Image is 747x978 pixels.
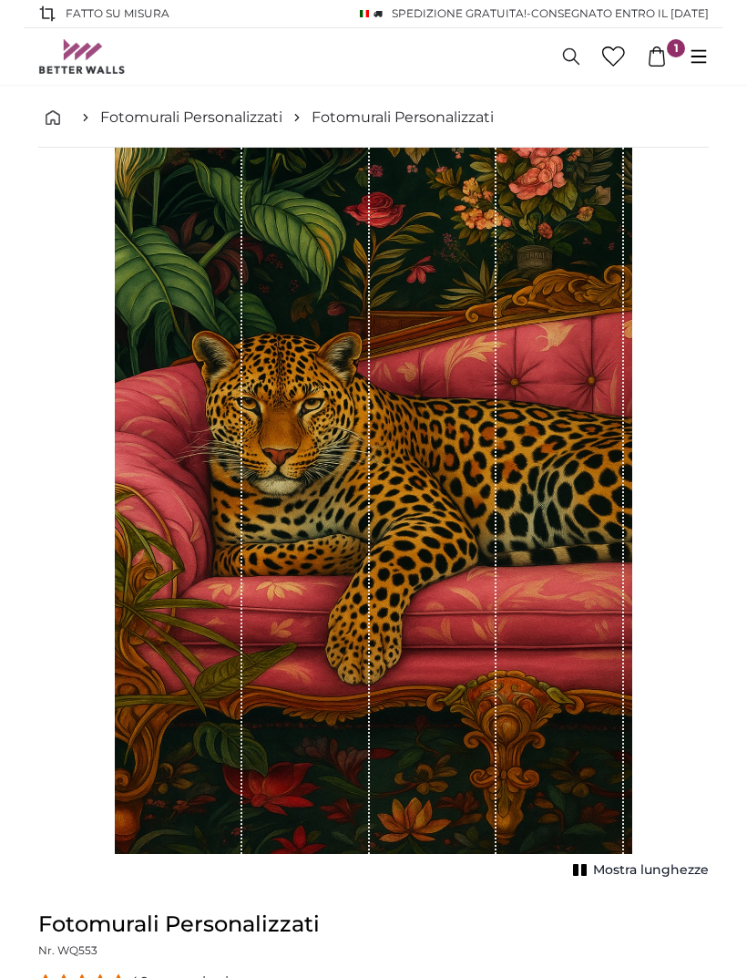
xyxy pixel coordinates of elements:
span: Mostra lunghezze [593,861,709,880]
nav: breadcrumbs [38,88,709,148]
div: 1 of 1 [38,148,709,877]
span: - [527,6,709,20]
span: 1 [667,39,685,57]
a: Fotomurali Personalizzati [100,107,282,129]
span: Nr. WQ553 [38,943,97,957]
a: Fotomurali Personalizzati [312,107,494,129]
span: Fatto su misura [66,5,169,22]
span: Consegnato entro il [DATE] [531,6,709,20]
button: Mostra lunghezze [568,858,709,883]
img: Betterwalls [38,39,126,74]
span: Spedizione GRATUITA! [392,6,527,20]
h1: Fotomurali Personalizzati [38,910,709,939]
img: Italia [360,10,369,17]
